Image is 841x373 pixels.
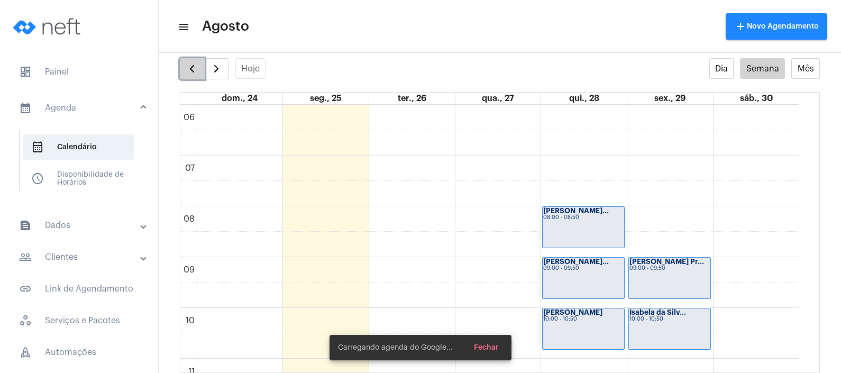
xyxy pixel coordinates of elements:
div: 10 [184,316,197,325]
strong: Isabela da Silv... [629,309,686,316]
div: 08 [181,214,197,224]
strong: [PERSON_NAME]... [543,258,609,265]
span: Automações [11,340,148,365]
mat-icon: sidenav icon [19,251,32,263]
button: Dia [709,58,734,79]
div: 10:00 - 10:50 [629,316,710,322]
div: 10:00 - 10:50 [543,316,624,322]
a: 26 de agosto de 2025 [396,93,428,104]
mat-expansion-panel-header: sidenav iconAgenda [6,91,158,125]
span: Painel [11,59,148,85]
mat-icon: sidenav icon [178,21,188,33]
a: 27 de agosto de 2025 [480,93,516,104]
span: sidenav icon [31,172,44,185]
button: Próximo Semana [204,58,229,79]
img: logo-neft-novo-2.png [8,5,88,48]
span: Novo Agendamento [734,23,819,30]
mat-panel-title: Dados [19,219,141,232]
span: Serviços e Pacotes [11,308,148,333]
a: 25 de agosto de 2025 [308,93,344,104]
button: Hoje [235,58,266,79]
span: sidenav icon [31,141,44,153]
mat-expansion-panel-header: sidenav iconDados [6,213,158,238]
span: Link de Agendamento [11,276,148,302]
span: Fechar [474,344,499,351]
div: 08:00 - 08:50 [543,215,624,221]
strong: [PERSON_NAME] Pr... [629,258,704,265]
button: Mês [791,58,820,79]
span: Agosto [202,18,249,35]
mat-expansion-panel-header: sidenav iconClientes [6,244,158,270]
button: Novo Agendamento [726,13,827,40]
div: 09:00 - 09:50 [629,266,710,271]
a: 24 de agosto de 2025 [220,93,260,104]
mat-icon: add [734,20,747,33]
span: sidenav icon [19,314,32,327]
strong: [PERSON_NAME] [543,309,602,316]
button: Semana [740,58,785,79]
div: 06 [181,113,197,122]
button: Fechar [465,338,507,357]
mat-panel-title: Agenda [19,102,141,114]
div: 09 [181,265,197,275]
a: 30 de agosto de 2025 [738,93,775,104]
span: Disponibilidade de Horários [23,166,134,192]
span: Carregando agenda do Google... [338,342,453,353]
mat-icon: sidenav icon [19,283,32,295]
span: Calendário [23,134,134,160]
a: 28 de agosto de 2025 [567,93,601,104]
div: 07 [183,163,197,173]
button: Semana Anterior [180,58,205,79]
div: 09:00 - 09:50 [543,266,624,271]
span: sidenav icon [19,346,32,359]
mat-panel-title: Clientes [19,251,141,263]
span: sidenav icon [19,66,32,78]
strong: [PERSON_NAME]... [543,207,609,214]
a: 29 de agosto de 2025 [652,93,688,104]
mat-icon: sidenav icon [19,102,32,114]
div: sidenav iconAgenda [6,125,158,206]
mat-icon: sidenav icon [19,219,32,232]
